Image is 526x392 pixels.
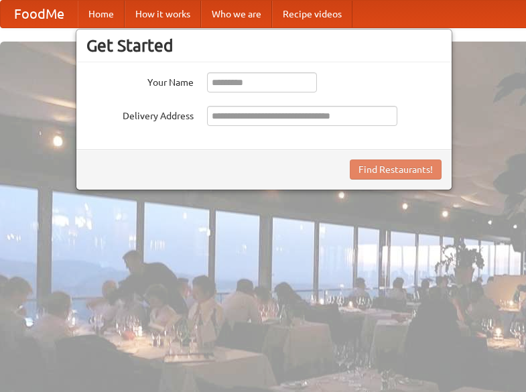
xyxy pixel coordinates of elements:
[86,106,194,123] label: Delivery Address
[1,1,78,27] a: FoodMe
[201,1,272,27] a: Who we are
[125,1,201,27] a: How it works
[78,1,125,27] a: Home
[272,1,352,27] a: Recipe videos
[350,159,442,180] button: Find Restaurants!
[86,36,442,56] h3: Get Started
[86,72,194,89] label: Your Name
